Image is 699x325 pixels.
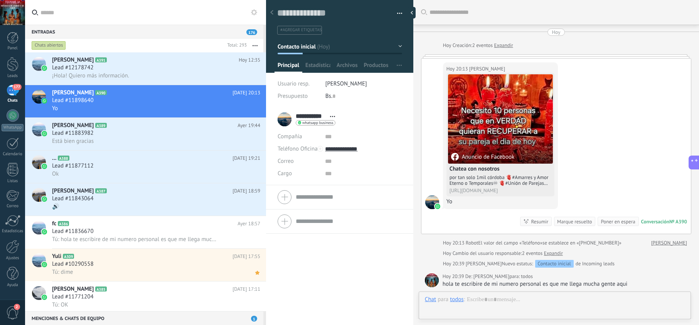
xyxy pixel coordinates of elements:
[25,25,263,39] div: Entradas
[2,283,24,288] div: Ayuda
[502,260,533,268] span: Nuevo estatus:
[469,65,505,73] span: Alexander J
[451,153,514,161] div: Anuncio de Facebook
[443,42,453,49] div: Hoy
[25,249,266,281] a: avatariconYuliA309[DATE] 17:55Lead #10290558Tú: dime
[52,97,94,104] span: Lead #11898640
[435,204,440,209] img: waba.svg
[25,151,266,183] a: avataricon...A388[DATE] 19:21Lead #11877112Ok
[408,7,416,18] div: Ocultar
[302,121,333,125] span: whatsapp business
[601,218,635,225] div: Poner en espera
[443,280,687,288] div: hola te escribire de mi numero personal es que me llega mucha gente aqui
[509,273,521,280] span: para:
[472,42,493,49] span: 2 eventos
[2,229,24,234] div: Estadísticas
[58,221,69,226] span: A386
[42,196,47,202] img: icon
[52,220,56,228] span: fc
[32,41,66,50] div: Chats abiertos
[446,65,469,73] div: Hoy 20:13
[52,56,94,64] span: [PERSON_NAME]
[52,260,94,268] span: Lead #10290558
[557,218,592,225] div: Marque resuelto
[232,154,260,162] span: [DATE] 19:21
[448,74,553,195] a: Anuncio de FacebookChatea con nosotrospor tan solo 1mil córdoba 🫀#Amarres y Amor Eterno o Tempora...
[52,129,94,137] span: Lead #11883982
[52,253,61,260] span: Yuli
[2,46,24,51] div: Panel
[494,42,513,49] a: Expandir
[232,187,260,195] span: [DATE] 18:59
[2,152,24,157] div: Calendario
[52,301,68,308] span: Tú: OK
[544,250,563,257] a: Expandir
[25,216,266,248] a: avatariconfcA386Ayer 18:57Lead #11836670Tú: hola te escribire de mi numero personal es que me lle...
[2,74,24,79] div: Leads
[443,42,513,49] div: Creación:
[52,105,58,112] span: Yo
[42,65,47,71] img: icon
[278,131,319,143] div: Compañía
[450,296,463,303] div: todos
[278,168,319,180] div: Cargo
[450,188,551,193] div: [URL][DOMAIN_NAME]
[325,80,367,87] span: [PERSON_NAME]
[52,64,94,72] span: Lead #12178742
[42,131,47,136] img: icon
[52,137,94,145] span: Está bien gracias
[522,250,542,257] span: 2 eventos
[52,195,94,203] span: Lead #11843064
[465,273,473,280] span: De:
[95,123,106,128] span: A389
[278,80,310,87] span: Usuario resp.
[535,260,574,268] div: Contacto inicial
[542,239,622,247] span: se establece en «[PHONE_NUMBER]»
[247,39,263,52] button: Más
[25,183,266,216] a: avataricon[PERSON_NAME]A387[DATE] 18:59Lead #11843064🔊
[232,253,260,260] span: [DATE] 17:55
[52,72,129,79] span: ¡Hola! Quiero más información.
[641,218,669,225] div: Conversación
[25,52,266,85] a: avataricon[PERSON_NAME]A391Hoy 12:35Lead #12178742¡Hola! Quiero más información.
[425,273,439,287] span: jesus hernandez
[232,285,260,293] span: [DATE] 17:11
[52,162,94,170] span: Lead #11877112
[95,188,106,193] span: A387
[443,273,465,280] div: Hoy 20:39
[669,218,687,225] div: № A390
[443,250,453,257] div: Hoy
[521,273,533,280] span: todos
[12,84,21,90] span: 177
[325,90,402,102] div: Bs.
[42,229,47,235] img: icon
[278,62,299,73] span: Principal
[52,228,94,235] span: Lead #11836670
[280,27,322,33] span: #agregar etiquetas
[63,254,74,259] span: A309
[232,89,260,97] span: [DATE] 20:13
[278,92,308,100] span: Presupuesto
[2,124,24,131] div: WhatsApp
[531,218,548,225] div: Resumir
[52,236,218,243] span: Tú: hola te escribire de mi numero personal es que me llega mucha gente aqui
[446,198,554,206] div: Yo
[278,78,320,90] div: Usuario resp.
[443,239,466,247] div: Hoy 20:13
[95,90,106,95] span: A390
[237,122,260,129] span: Ayer 19:44
[52,89,94,97] span: [PERSON_NAME]
[651,239,687,247] a: [PERSON_NAME]
[443,260,466,268] div: Hoy 20:39
[438,296,448,303] span: para
[52,170,59,178] span: Ok
[42,262,47,267] img: icon
[2,179,24,184] div: Listas
[95,286,106,291] span: A385
[42,98,47,104] img: icon
[364,62,389,73] span: Productos
[42,295,47,300] img: icon
[443,250,563,257] div: Cambio del usuario responsable:
[25,311,263,325] div: Menciones & Chats de equipo
[52,285,94,293] span: [PERSON_NAME]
